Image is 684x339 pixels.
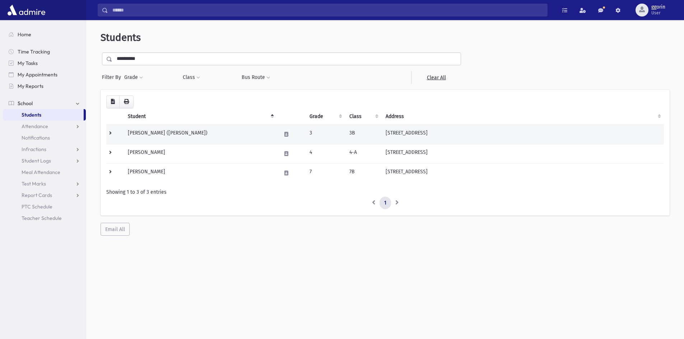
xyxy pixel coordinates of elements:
[18,71,57,78] span: My Appointments
[22,192,52,198] span: Report Cards
[345,108,381,125] th: Class: activate to sort column ascending
[305,108,345,125] th: Grade: activate to sort column ascending
[18,100,33,107] span: School
[3,155,86,166] a: Student Logs
[305,124,345,144] td: 3
[22,146,46,152] span: Infractions
[3,201,86,212] a: PTC Schedule
[18,60,38,66] span: My Tasks
[124,108,277,125] th: Student: activate to sort column descending
[3,132,86,143] a: Notifications
[305,144,345,163] td: 4
[651,4,665,10] span: ggorin
[106,95,120,108] button: CSV
[381,124,664,144] td: [STREET_ADDRESS]
[124,71,143,84] button: Grade
[3,178,86,189] a: Test Marks
[381,144,664,163] td: [STREET_ADDRESS]
[101,32,141,43] span: Students
[22,169,60,175] span: Meal Attendance
[3,98,86,109] a: School
[101,223,130,236] button: Email All
[3,166,86,178] a: Meal Attendance
[381,163,664,183] td: [STREET_ADDRESS]
[3,121,86,132] a: Attendance
[182,71,200,84] button: Class
[3,69,86,80] a: My Appointments
[380,197,391,209] a: 1
[124,144,277,163] td: [PERSON_NAME]
[119,95,134,108] button: Print
[22,215,62,221] span: Teacher Schedule
[411,71,461,84] a: Clear All
[651,10,665,16] span: User
[102,74,124,81] span: Filter By
[345,163,381,183] td: 7B
[106,188,664,196] div: Showing 1 to 3 of 3 entries
[3,29,86,40] a: Home
[124,124,277,144] td: [PERSON_NAME] ([PERSON_NAME])
[22,135,50,141] span: Notifications
[22,112,41,118] span: Students
[345,124,381,144] td: 3B
[18,83,43,89] span: My Reports
[108,4,547,17] input: Search
[345,144,381,163] td: 4-A
[241,71,270,84] button: Bus Route
[22,180,46,187] span: Test Marks
[305,163,345,183] td: 7
[3,212,86,224] a: Teacher Schedule
[3,109,84,121] a: Students
[22,203,52,210] span: PTC Schedule
[3,57,86,69] a: My Tasks
[3,80,86,92] a: My Reports
[6,3,47,17] img: AdmirePro
[18,31,31,38] span: Home
[18,48,50,55] span: Time Tracking
[124,163,277,183] td: [PERSON_NAME]
[22,157,51,164] span: Student Logs
[3,189,86,201] a: Report Cards
[3,46,86,57] a: Time Tracking
[3,143,86,155] a: Infractions
[381,108,664,125] th: Address: activate to sort column ascending
[22,123,48,130] span: Attendance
